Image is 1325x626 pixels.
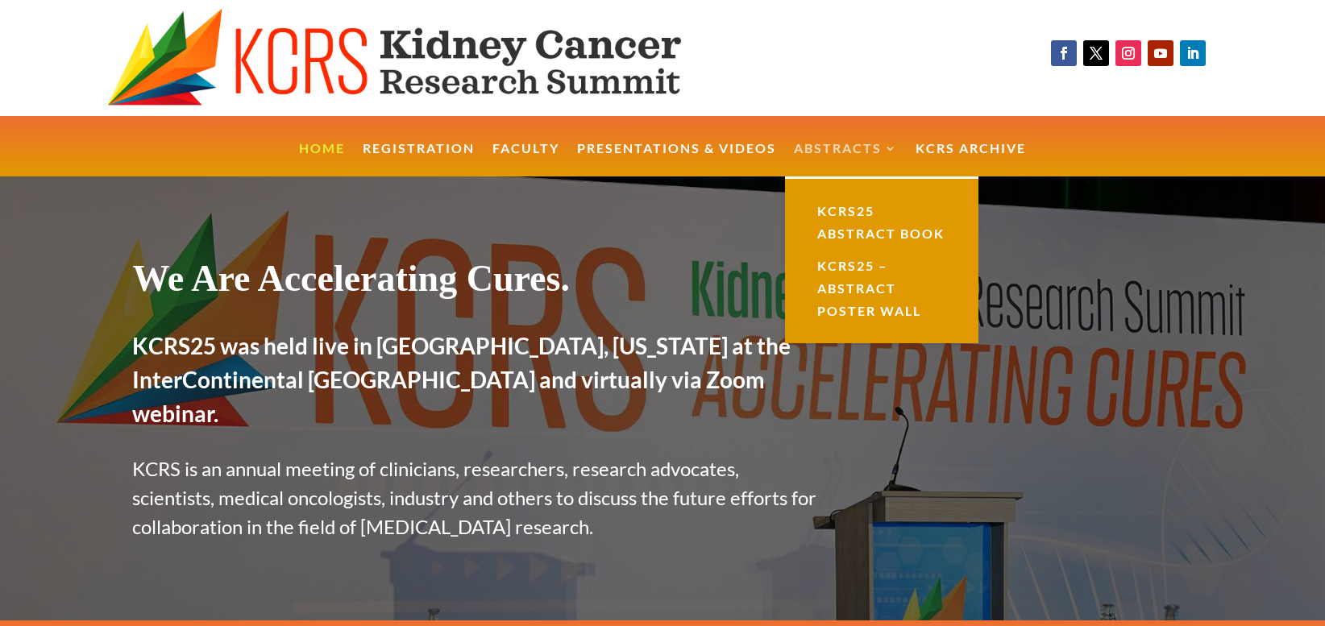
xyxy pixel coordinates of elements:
a: Presentations & Videos [577,143,776,177]
img: KCRS generic logo wide [107,8,751,108]
a: Follow on Instagram [1115,40,1141,66]
h2: KCRS25 was held live in [GEOGRAPHIC_DATA], [US_STATE] at the InterContinental [GEOGRAPHIC_DATA] a... [132,329,820,438]
a: KCRS25 Abstract Book [801,195,962,250]
a: KCRS Archive [916,143,1026,177]
a: Follow on Youtube [1148,40,1173,66]
a: Home [299,143,345,177]
a: Follow on LinkedIn [1180,40,1206,66]
p: KCRS is an annual meeting of clinicians, researchers, research advocates, scientists, medical onc... [132,454,820,541]
h1: We Are Accelerating Cures. [132,256,820,309]
a: Follow on X [1083,40,1109,66]
a: Registration [363,143,475,177]
a: Follow on Facebook [1051,40,1077,66]
a: Faculty [492,143,559,177]
a: Abstracts [794,143,898,177]
a: KCRS25 – Abstract Poster Wall [801,250,962,327]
